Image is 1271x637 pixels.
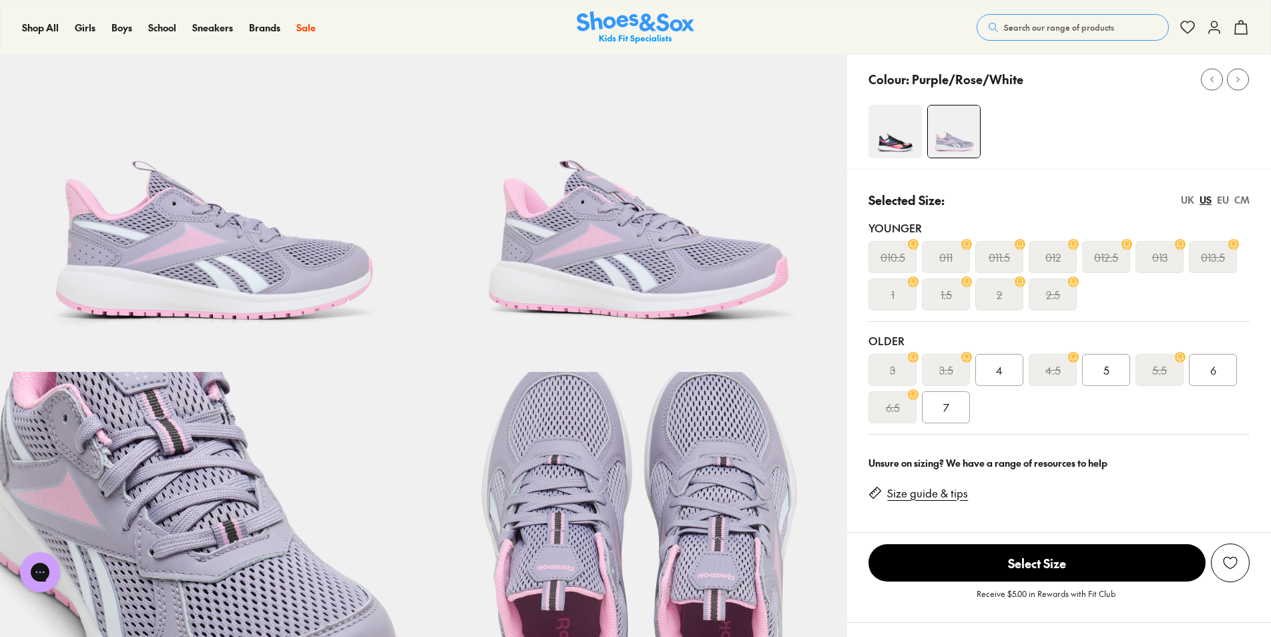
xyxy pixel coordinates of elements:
[1210,362,1216,378] span: 6
[977,14,1169,41] button: Search our range of products
[1004,21,1114,33] span: Search our range of products
[577,11,694,44] a: Shoes & Sox
[989,249,1010,265] s: 011.5
[868,456,1250,470] div: Unsure on sizing? We have a range of resources to help
[111,21,132,35] a: Boys
[939,249,953,265] s: 011
[1211,544,1250,582] button: Add to Wishlist
[75,21,95,35] a: Girls
[148,21,176,34] span: School
[887,486,968,501] a: Size guide & tips
[912,70,1023,88] p: Purple/Rose/White
[868,544,1206,582] button: Select Size
[22,21,59,35] a: Shop All
[1045,249,1061,265] s: 012
[1217,193,1229,207] div: EU
[1201,249,1225,265] s: 013.5
[1181,193,1194,207] div: UK
[943,399,949,415] span: 7
[997,286,1002,302] s: 2
[890,362,895,378] s: 3
[939,362,953,378] s: 3.5
[941,286,952,302] s: 1.5
[880,249,905,265] s: 010.5
[192,21,233,34] span: Sneakers
[996,362,1003,378] span: 4
[296,21,316,34] span: Sale
[1234,193,1250,207] div: CM
[577,11,694,44] img: SNS_Logo_Responsive.svg
[22,21,59,34] span: Shop All
[868,220,1250,236] div: Younger
[886,399,900,415] s: 6.5
[977,588,1115,612] p: Receive $5.00 in Rewards with Fit Club
[1045,362,1061,378] s: 4.5
[891,286,895,302] s: 1
[868,333,1250,349] div: Older
[148,21,176,35] a: School
[296,21,316,35] a: Sale
[1152,362,1167,378] s: 5.5
[1200,193,1212,207] div: US
[1103,362,1109,378] span: 5
[868,544,1206,582] span: Select Size
[249,21,280,34] span: Brands
[111,21,132,34] span: Boys
[13,548,67,597] iframe: Gorgias live chat messenger
[1046,286,1060,302] s: 2.5
[1152,249,1168,265] s: 013
[192,21,233,35] a: Sneakers
[868,191,945,209] p: Selected Size:
[75,21,95,34] span: Girls
[249,21,280,35] a: Brands
[928,105,980,158] img: 4-514772_1
[868,105,922,158] img: 4-514768_1
[1094,249,1118,265] s: 012.5
[868,70,909,88] p: Colour:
